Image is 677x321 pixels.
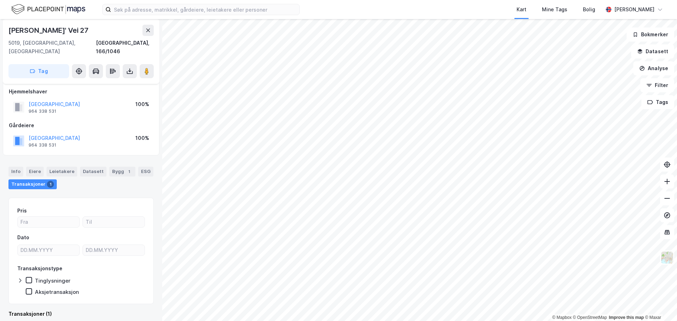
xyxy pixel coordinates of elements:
[26,167,44,177] div: Eiere
[17,264,62,273] div: Transaksjonstype
[35,277,71,284] div: Tinglysninger
[583,5,595,14] div: Bolig
[627,27,674,42] button: Bokmerker
[135,134,149,142] div: 100%
[9,121,153,130] div: Gårdeiere
[111,4,299,15] input: Søk på adresse, matrikkel, gårdeiere, leietakere eller personer
[641,95,674,109] button: Tags
[609,315,644,320] a: Improve this map
[83,245,145,255] input: DD.MM.YYYY
[35,289,79,295] div: Aksjetransaksjon
[109,167,135,177] div: Bygg
[8,25,90,36] div: [PERSON_NAME]' Vei 27
[29,142,56,148] div: 964 338 531
[552,315,572,320] a: Mapbox
[138,167,153,177] div: ESG
[96,39,154,56] div: [GEOGRAPHIC_DATA], 166/1046
[17,206,27,215] div: Pris
[29,109,56,114] div: 964 338 531
[126,168,133,175] div: 1
[573,315,607,320] a: OpenStreetMap
[631,44,674,58] button: Datasett
[517,5,526,14] div: Kart
[8,64,69,78] button: Tag
[135,100,149,109] div: 100%
[80,167,106,177] div: Datasett
[9,87,153,96] div: Hjemmelshaver
[8,179,57,189] div: Transaksjoner
[660,251,674,264] img: Z
[8,167,23,177] div: Info
[17,233,29,242] div: Dato
[642,287,677,321] iframe: Chat Widget
[18,245,79,255] input: DD.MM.YYYY
[8,39,96,56] div: 5019, [GEOGRAPHIC_DATA], [GEOGRAPHIC_DATA]
[642,287,677,321] div: Kontrollprogram for chat
[18,217,79,227] input: Fra
[633,61,674,75] button: Analyse
[542,5,567,14] div: Mine Tags
[8,310,154,318] div: Transaksjoner (1)
[83,217,145,227] input: Til
[640,78,674,92] button: Filter
[11,3,85,16] img: logo.f888ab2527a4732fd821a326f86c7f29.svg
[47,167,77,177] div: Leietakere
[614,5,654,14] div: [PERSON_NAME]
[47,181,54,188] div: 1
